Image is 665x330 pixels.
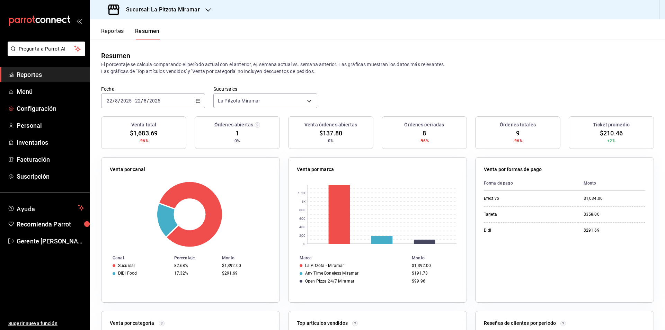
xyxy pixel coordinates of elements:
[299,234,305,238] text: 200
[484,212,553,217] div: Tarjeta
[584,196,645,202] div: $1,034.00
[593,121,630,128] h3: Ticket promedio
[409,254,467,262] th: Monto
[328,138,334,144] span: 0%
[297,166,334,173] p: Venta por marca
[584,212,645,217] div: $358.00
[101,254,171,262] th: Canal
[143,98,147,104] input: --
[118,263,135,268] div: Sucursal
[5,50,85,57] a: Pregunta a Parrot AI
[218,97,260,104] span: La Pitzota Miramar
[135,28,160,39] button: Resumen
[419,138,429,144] span: -96%
[412,263,455,268] div: $1,392.00
[174,271,216,276] div: 17.32%
[299,217,305,221] text: 600
[299,208,305,212] text: 800
[17,121,84,130] span: Personal
[135,98,141,104] input: --
[289,254,409,262] th: Marca
[101,61,654,75] p: El porcentaje se calcula comparando el período actual con el anterior, ej. semana actual vs. sema...
[76,18,82,24] button: open_drawer_menu
[404,121,444,128] h3: Órdenes cerradas
[118,98,120,104] span: /
[305,279,354,284] div: Open Pizza 24/7 Miramar
[101,87,205,91] label: Fecha
[301,200,306,204] text: 1K
[299,225,305,229] text: 400
[219,254,280,262] th: Monto
[484,228,553,233] div: Didi
[236,128,239,138] span: 1
[130,128,158,138] span: $1,683.69
[17,204,75,212] span: Ayuda
[319,128,342,138] span: $137.80
[298,191,305,195] text: 1.2K
[484,196,553,202] div: Efectivo
[8,320,84,327] span: Sugerir nueva función
[133,98,134,104] span: -
[115,98,118,104] input: --
[222,263,268,268] div: $1,392.00
[516,128,520,138] span: 9
[423,128,426,138] span: 8
[120,98,132,104] input: ----
[8,42,85,56] button: Pregunta a Parrot AI
[171,254,219,262] th: Porcentaje
[484,166,542,173] p: Venta por formas de pago
[303,242,305,246] text: 0
[19,45,74,53] span: Pregunta a Parrot AI
[147,98,149,104] span: /
[600,128,623,138] span: $210.46
[17,155,84,164] span: Facturación
[110,166,145,173] p: Venta por canal
[149,98,161,104] input: ----
[141,98,143,104] span: /
[113,98,115,104] span: /
[17,220,84,229] span: Recomienda Parrot
[234,138,240,144] span: 0%
[305,263,344,268] div: La Pitzota - Miramar
[121,6,200,14] h3: Sucursal: La Pitzota Miramar
[607,138,615,144] span: +2%
[139,138,149,144] span: -96%
[17,104,84,113] span: Configuración
[101,28,124,39] button: Reportes
[222,271,268,276] div: $291.69
[484,176,578,191] th: Forma de pago
[17,172,84,181] span: Suscripción
[213,87,317,91] label: Sucursales
[513,138,523,144] span: -96%
[584,228,645,233] div: $291.69
[106,98,113,104] input: --
[174,263,216,268] div: 82.68%
[17,237,84,246] span: Gerente [PERSON_NAME]
[578,176,645,191] th: Monto
[297,320,348,327] p: Top artículos vendidos
[17,87,84,96] span: Menú
[412,279,455,284] div: $99.96
[484,320,556,327] p: Reseñas de clientes por periodo
[412,271,455,276] div: $191.73
[17,70,84,79] span: Reportes
[118,271,137,276] div: DiDi Food
[304,121,357,128] h3: Venta órdenes abiertas
[101,51,130,61] div: Resumen
[110,320,154,327] p: Venta por categoría
[214,121,253,128] h3: Órdenes abiertas
[131,121,156,128] h3: Venta total
[500,121,536,128] h3: Órdenes totales
[101,28,160,39] div: navigation tabs
[17,138,84,147] span: Inventarios
[305,271,358,276] div: Any Time Boneless Miramar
